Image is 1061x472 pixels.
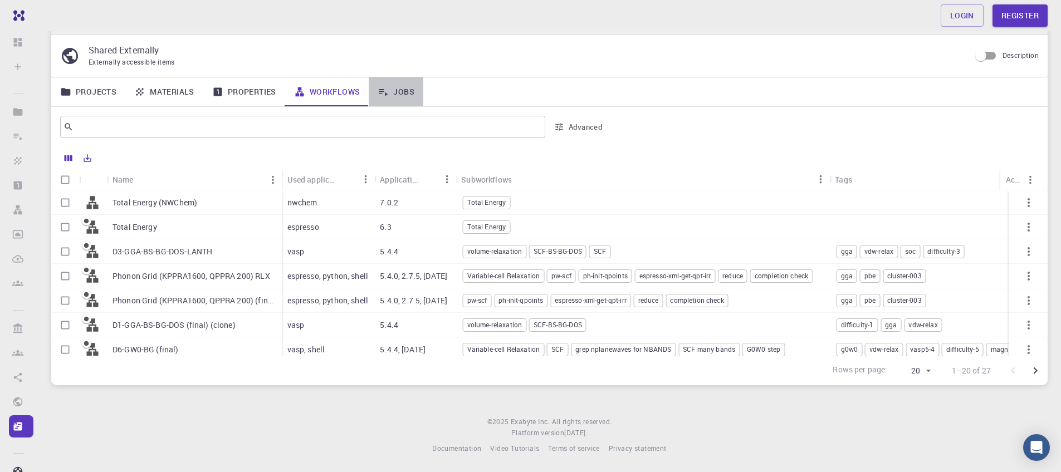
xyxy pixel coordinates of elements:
[1021,171,1039,189] button: Menu
[89,43,961,57] p: Shared Externally
[833,364,887,377] p: Rows per page:
[1003,51,1039,60] span: Description
[113,169,134,190] div: Name
[487,416,511,427] span: © 2025
[904,320,941,330] span: vdw-relax
[837,320,878,330] span: difficulty-1
[547,345,568,354] span: SCF
[51,77,125,106] a: Projects
[490,444,539,453] span: Video Tutorials
[860,296,879,305] span: pbe
[79,169,107,190] div: Icon
[564,428,588,437] span: [DATE] .
[551,296,630,305] span: espresso-xml-get-qpt-irr
[511,417,550,426] span: Exabyte Inc.
[113,197,197,208] p: Total Energy (NWChem)
[9,10,25,21] img: logo
[883,296,926,305] span: cluster-003
[852,170,870,188] button: Sort
[287,246,305,257] p: vasp
[579,271,632,281] span: ph-init-qpoints
[992,4,1048,27] a: Register
[548,443,599,454] a: Terms of service
[941,4,984,27] a: Login
[1000,169,1039,190] div: Actions
[380,295,447,306] p: 5.4.0, 2.7.5, [DATE]
[113,222,157,233] p: Total Energy
[78,149,97,167] button: Export
[666,296,727,305] span: completion check
[512,170,530,188] button: Sort
[511,416,550,427] a: Exabyte Inc.
[811,170,829,188] button: Menu
[829,169,1045,190] div: Tags
[547,271,575,281] span: pw-scf
[609,444,667,453] span: Privacy statement
[530,247,586,256] span: SCF-BS-BG-DOS
[380,222,391,233] p: 6.3
[380,169,420,190] div: Application Version
[837,296,857,305] span: gga
[89,57,175,66] span: Externally accessible items
[490,443,539,454] a: Video Tutorials
[113,344,179,355] p: D6-GW0-BG (final)
[743,345,784,354] span: G0W0 step
[634,296,663,305] span: reduce
[860,271,879,281] span: pbe
[751,271,812,281] span: completion check
[906,345,938,354] span: vasp5-4
[923,247,964,256] span: difficulty-3
[892,363,934,379] div: 20
[461,169,512,190] div: Subworkflows
[287,222,319,233] p: espresso
[287,169,339,190] div: Used application
[837,345,862,354] span: g0w0
[511,427,564,439] span: Platform version
[609,443,667,454] a: Privacy statement
[287,344,325,355] p: vasp, shell
[380,246,398,257] p: 5.4.4
[837,247,857,256] span: gga
[952,365,991,376] p: 1–20 of 27
[679,345,739,354] span: SCF many bands
[59,149,78,167] button: Columns
[571,345,675,354] span: grep nplanewaves for NBANDS
[339,170,356,188] button: Sort
[564,427,588,439] a: [DATE].
[432,444,481,453] span: Documentation
[287,319,305,331] p: vasp
[380,197,398,208] p: 7.0.2
[866,345,902,354] span: vdw-relax
[883,271,926,281] span: cluster-003
[635,271,715,281] span: espresso-xml-get-qpt-irr
[134,171,151,189] button: Sort
[530,320,586,330] span: SCF-BS-BG-DOS
[113,246,212,257] p: D3-GGA-BS-BG-DOS-LANTH
[835,169,852,190] div: Tags
[264,171,282,189] button: Menu
[113,271,270,282] p: Phonon Grid (KPPRA1600, QPPRA 200) RLX
[901,247,920,256] span: soc
[287,197,317,208] p: nwchem
[590,247,610,256] span: SCF
[456,169,829,190] div: Subworkflows
[987,345,1013,354] span: magn
[495,296,547,305] span: ph-init-qpoints
[380,344,426,355] p: 5.4.4, [DATE]
[463,222,510,232] span: Total Energy
[380,319,398,331] p: 5.4.4
[285,77,369,106] a: Workflows
[881,320,901,330] span: gga
[374,169,456,190] div: Application Version
[548,444,599,453] span: Terms of service
[860,247,897,256] span: vdw-relax
[837,271,857,281] span: gga
[718,271,747,281] span: reduce
[356,170,374,188] button: Menu
[380,271,447,282] p: 5.4.0, 2.7.5, [DATE]
[463,247,526,256] span: volume-relaxation
[287,271,368,282] p: espresso, python, shell
[463,345,544,354] span: Variable-cell Relaxation
[463,296,491,305] span: pw-scf
[550,118,608,136] button: Advanced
